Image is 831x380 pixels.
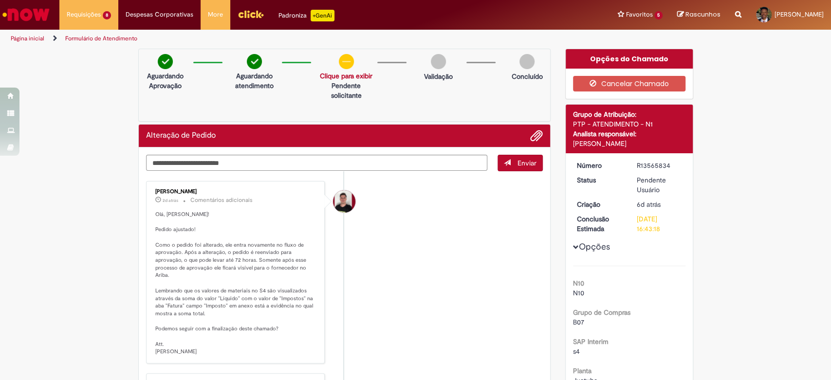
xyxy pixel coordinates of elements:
[126,10,193,19] span: Despesas Corporativas
[626,10,652,19] span: Favoritos
[311,10,334,21] p: +GenAi
[637,175,682,195] div: Pendente Usuário
[146,155,488,171] textarea: Digite sua mensagem aqui...
[155,189,317,195] div: [PERSON_NAME]
[637,214,682,234] div: [DATE] 16:43:18
[654,11,663,19] span: 5
[7,30,547,48] ul: Trilhas de página
[573,76,685,91] button: Cancelar Chamado
[320,72,372,80] a: Clique para exibir
[637,199,682,209] div: 25/09/2025 10:43:14
[637,200,661,209] span: 6d atrás
[637,161,682,170] div: R13565834
[163,198,178,203] span: 2d atrás
[570,214,629,234] dt: Conclusão Estimada
[498,155,543,171] button: Enviar
[573,109,685,119] div: Grupo de Atribuição:
[333,190,355,213] div: Matheus Henrique Drudi
[570,161,629,170] dt: Número
[566,49,693,69] div: Opções do Chamado
[143,71,188,90] p: Aguardando Aprovação
[775,10,824,18] span: [PERSON_NAME]
[158,54,173,69] img: check-circle-green.png
[65,35,137,42] a: Formulário de Atendimento
[637,200,661,209] time: 25/09/2025 10:43:14
[320,81,372,100] p: Pendente solicitante
[146,131,216,140] h2: Alteração de Pedido Histórico de tíquete
[570,199,629,209] dt: Criação
[517,159,536,167] span: Enviar
[519,54,535,69] img: img-circle-grey.png
[208,10,223,19] span: More
[573,337,609,346] b: SAP Interim
[67,10,101,19] span: Requisições
[424,72,453,81] p: Validação
[573,289,584,297] span: N10
[1,5,51,24] img: ServiceNow
[431,54,446,69] img: img-circle-grey.png
[677,10,720,19] a: Rascunhos
[512,72,543,81] p: Concluído
[190,196,253,204] small: Comentários adicionais
[339,54,354,69] img: circle-minus.png
[11,35,44,42] a: Página inicial
[573,129,685,139] div: Analista responsável:
[155,211,317,356] p: Olá, [PERSON_NAME]! Pedido ajustado! Como o pedido foi alterado, ele entra novamente no fluxo de ...
[570,175,629,185] dt: Status
[530,129,543,142] button: Adicionar anexos
[163,198,178,203] time: 29/09/2025 09:53:41
[238,7,264,21] img: click_logo_yellow_360x200.png
[573,347,580,356] span: s4
[103,11,111,19] span: 8
[573,279,584,288] b: N10
[573,119,685,129] div: PTP - ATENDIMENTO - N1
[573,318,584,326] span: B07
[231,71,277,90] p: Aguardando atendimento
[685,10,720,19] span: Rascunhos
[573,366,591,375] b: Planta
[247,54,262,69] img: check-circle-green.png
[573,308,630,317] b: Grupo de Compras
[278,10,334,21] div: Padroniza
[573,139,685,148] div: [PERSON_NAME]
